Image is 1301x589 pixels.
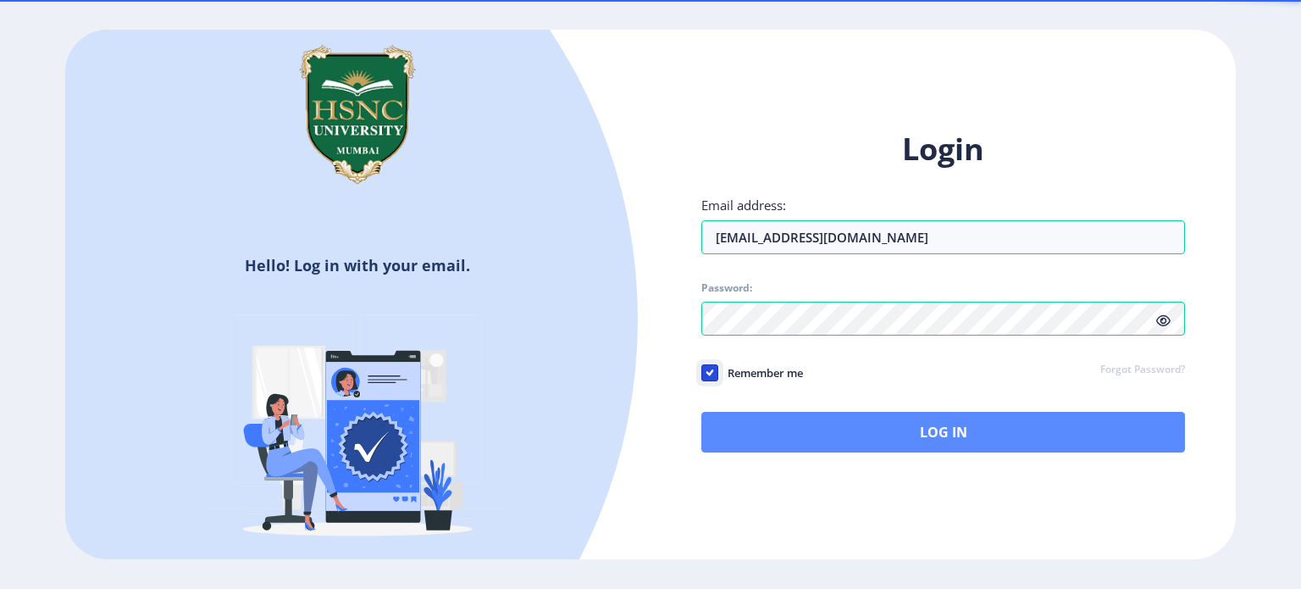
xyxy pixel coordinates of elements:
a: Forgot Password? [1100,363,1185,378]
input: Email address [701,220,1185,254]
h1: Login [701,129,1185,169]
span: Remember me [718,363,803,383]
label: Password: [701,281,752,295]
img: Verified-rafiki.svg [209,282,506,579]
img: hsnc.png [273,30,442,199]
label: Email address: [701,197,786,214]
button: Log In [701,412,1185,453]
